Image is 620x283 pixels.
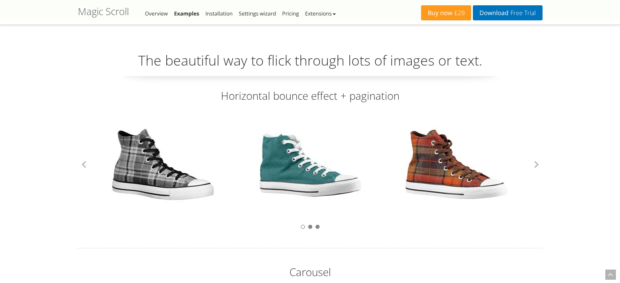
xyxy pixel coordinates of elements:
h2: Carousel [78,265,543,279]
p: The beautiful way to flick through lots of images or text. [78,51,543,77]
a: Buy now£29 [421,5,471,20]
a: Pricing [282,10,299,17]
span: Free Trial [508,10,536,16]
a: Extensions [305,10,335,17]
a: Examples [174,10,199,17]
a: Settings wizard [239,10,276,17]
span: £29 [452,10,465,16]
a: DownloadFree Trial [473,5,542,20]
a: Overview [145,10,168,17]
h1: Magic Scroll [78,6,129,17]
h2: Horizontal bounce effect + pagination [78,88,543,103]
a: Installation [205,10,233,17]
